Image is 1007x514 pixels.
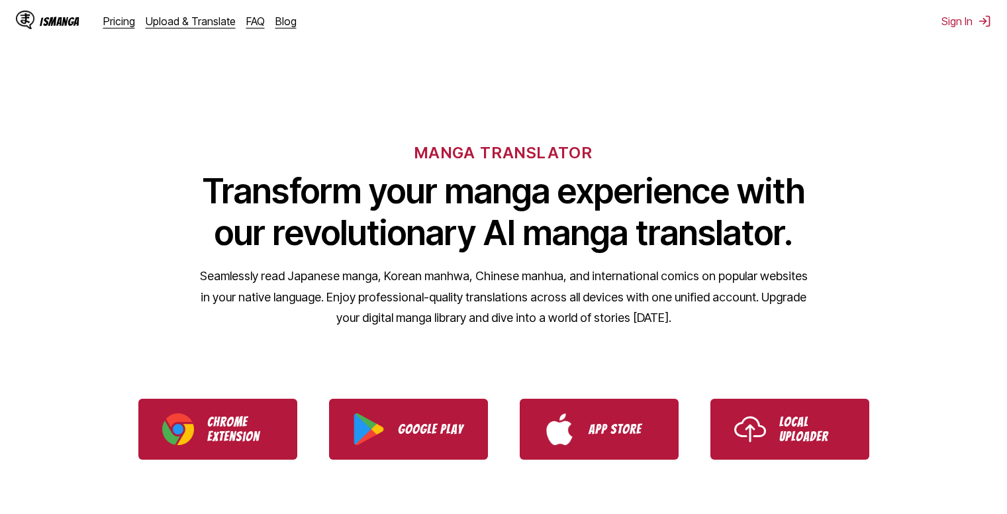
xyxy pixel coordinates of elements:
[520,399,679,460] a: Download IsManga from App Store
[978,15,991,28] img: Sign out
[589,422,655,437] p: App Store
[710,399,869,460] a: Use IsManga Local Uploader
[199,266,808,329] p: Seamlessly read Japanese manga, Korean manhwa, Chinese manhua, and international comics on popula...
[138,399,297,460] a: Download IsManga Chrome Extension
[16,11,34,29] img: IsManga Logo
[941,15,991,28] button: Sign In
[40,15,79,28] div: IsManga
[544,413,575,445] img: App Store logo
[103,15,135,28] a: Pricing
[199,170,808,254] h1: Transform your manga experience with our revolutionary AI manga translator.
[146,15,236,28] a: Upload & Translate
[275,15,297,28] a: Blog
[734,413,766,445] img: Upload icon
[16,11,103,32] a: IsManga LogoIsManga
[207,415,273,444] p: Chrome Extension
[246,15,265,28] a: FAQ
[329,399,488,460] a: Download IsManga from Google Play
[162,413,194,445] img: Chrome logo
[353,413,385,445] img: Google Play logo
[414,143,593,162] h6: MANGA TRANSLATOR
[779,415,845,444] p: Local Uploader
[398,422,464,437] p: Google Play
